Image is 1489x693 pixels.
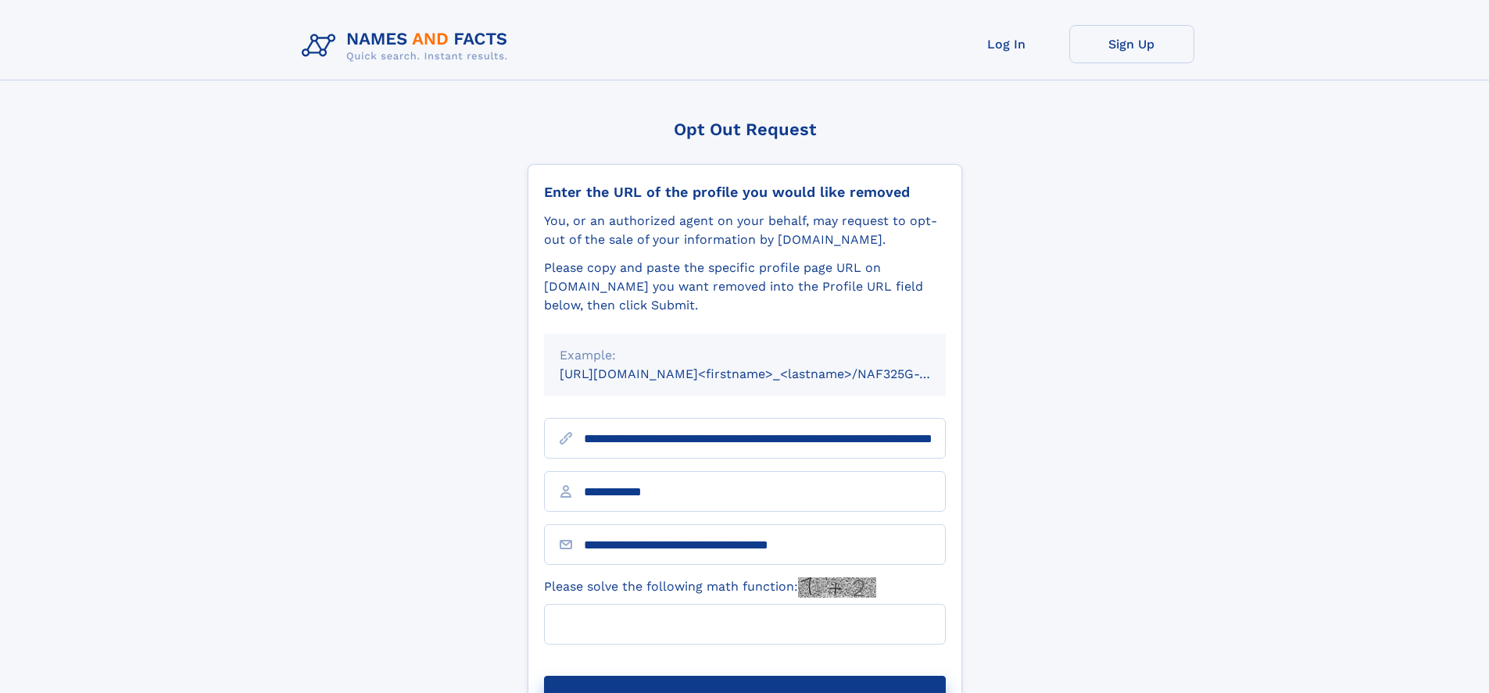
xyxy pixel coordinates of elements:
[295,25,521,67] img: Logo Names and Facts
[944,25,1069,63] a: Log In
[544,577,876,598] label: Please solve the following math function:
[1069,25,1194,63] a: Sign Up
[544,259,946,315] div: Please copy and paste the specific profile page URL on [DOMAIN_NAME] you want removed into the Pr...
[544,212,946,249] div: You, or an authorized agent on your behalf, may request to opt-out of the sale of your informatio...
[560,366,975,381] small: [URL][DOMAIN_NAME]<firstname>_<lastname>/NAF325G-xxxxxxxx
[528,120,962,139] div: Opt Out Request
[560,346,930,365] div: Example:
[544,184,946,201] div: Enter the URL of the profile you would like removed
